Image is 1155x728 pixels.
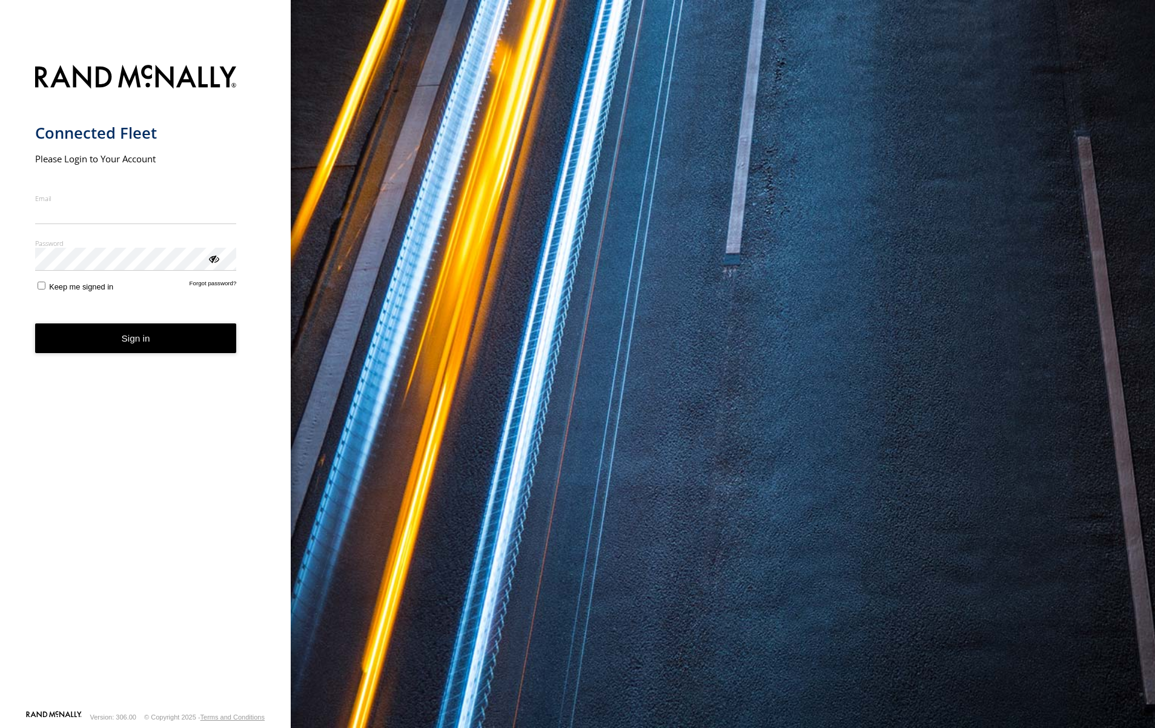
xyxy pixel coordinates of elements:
h1: Connected Fleet [35,123,237,143]
form: main [35,58,256,710]
div: © Copyright 2025 - [144,713,265,721]
a: Forgot password? [190,280,237,291]
h2: Please Login to Your Account [35,153,237,165]
img: Rand McNally [35,62,237,93]
button: Sign in [35,323,237,353]
label: Email [35,194,237,203]
a: Visit our Website [26,711,82,723]
span: Keep me signed in [49,282,113,291]
label: Password [35,239,237,248]
div: Version: 306.00 [90,713,136,721]
a: Terms and Conditions [200,713,265,721]
input: Keep me signed in [38,282,45,290]
div: ViewPassword [207,252,219,264]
